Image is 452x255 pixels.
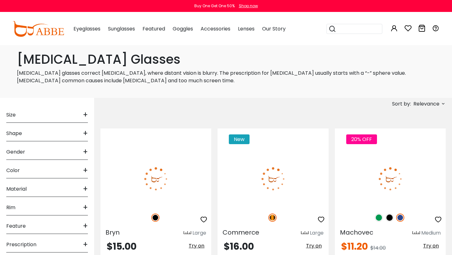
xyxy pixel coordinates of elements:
[6,126,22,141] span: Shape
[173,25,193,32] span: Goggles
[412,231,420,236] img: size ruler
[229,134,250,144] span: New
[83,126,88,141] span: +
[187,242,206,250] button: Try on
[83,237,88,252] span: +
[105,228,120,237] span: Bryn
[385,214,394,222] img: Black
[262,25,286,32] span: Our Story
[6,237,36,252] span: Prescription
[184,231,191,236] img: size ruler
[238,25,255,32] span: Lenses
[304,242,324,250] button: Try on
[6,200,15,215] span: Rim
[268,214,277,222] img: Tortoise
[83,107,88,122] span: +
[201,25,230,32] span: Accessories
[17,69,435,84] p: [MEDICAL_DATA] glasses correct [MEDICAL_DATA], where distant vision is blurry. The prescription f...
[224,240,254,253] span: $16.00
[6,144,25,160] span: Gender
[73,25,100,32] span: Eyeglasses
[223,228,259,237] span: Commerce
[392,100,411,107] span: Sort by:
[370,244,386,252] span: $14.00
[83,200,88,215] span: +
[335,151,446,207] img: Blue Machovec - Acetate ,Universal Bridge Fit
[396,214,404,222] img: Blue
[306,242,322,249] span: Try on
[83,144,88,160] span: +
[346,134,377,144] span: 20% OFF
[218,151,328,207] img: Tortoise Commerce - TR ,Adjust Nose Pads
[151,214,159,222] img: Black
[310,229,324,237] div: Large
[236,3,258,8] a: Shop now
[107,240,137,253] span: $15.00
[13,21,64,37] img: abbeglasses.com
[421,229,441,237] div: Medium
[83,163,88,178] span: +
[413,98,439,110] span: Relevance
[108,25,135,32] span: Sunglasses
[189,242,204,249] span: Try on
[341,240,368,253] span: $11.20
[423,242,439,249] span: Try on
[6,107,16,122] span: Size
[239,3,258,9] div: Shop now
[6,219,26,234] span: Feature
[421,242,441,250] button: Try on
[100,151,211,207] img: Black Bryn - Acetate ,Universal Bridge Fit
[6,182,27,197] span: Material
[143,25,165,32] span: Featured
[375,214,383,222] img: Green
[301,231,309,236] img: size ruler
[17,52,435,67] h1: [MEDICAL_DATA] Glasses
[192,229,206,237] div: Large
[340,228,373,237] span: Machovec
[83,219,88,234] span: +
[6,163,20,178] span: Color
[83,182,88,197] span: +
[194,3,235,9] div: Buy One Get One 50%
